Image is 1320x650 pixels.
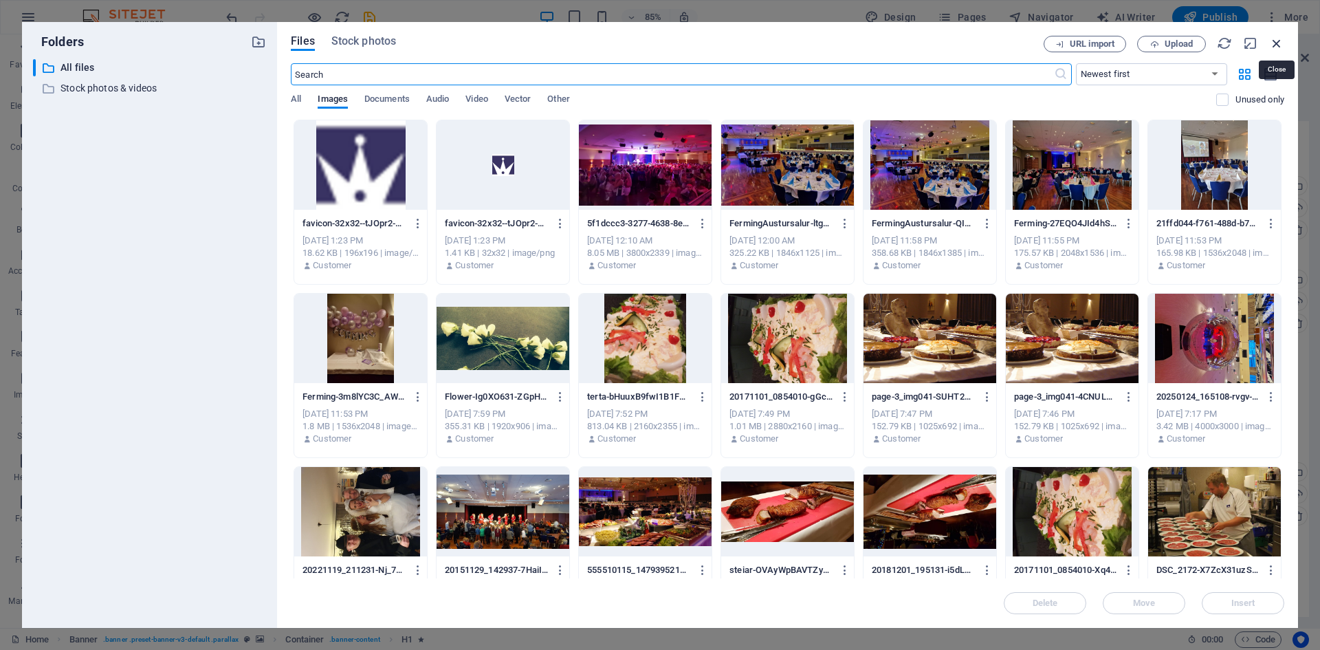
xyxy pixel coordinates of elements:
p: favicon-32x32--tJOpr2-n24dYkOWMe6vRQ.png [445,217,548,230]
div: ​ [33,59,36,76]
p: Customer [313,433,351,445]
p: Folders [33,33,84,51]
span: Audio [426,91,449,110]
span: Stock photos [331,33,396,50]
div: [DATE] 11:53 PM [1156,235,1273,247]
p: FermingAustursalur-ltgbvAWS8g3ZEzS62j63-A.jpeg [729,217,833,230]
p: Flower-Ig0XO631-ZGpH9CrD33tEw.JPG [445,391,548,403]
div: [DATE] 7:17 PM [1156,408,1273,420]
p: Ferming-3m8lYC3C_AWKdf21AGJ8NA.png [302,391,406,403]
div: [DATE] 7:59 PM [445,408,561,420]
div: 325.22 KB | 1846x1125 | image/jpeg [729,247,846,259]
i: Minimize [1243,36,1258,51]
div: [DATE] 11:58 PM [872,235,988,247]
div: 152.79 KB | 1025x692 | image/jpeg [872,420,988,433]
p: Customer [1024,433,1063,445]
p: 555510115_1479395216745804_7960028196472524657_n-H6Tt3YoPnCSyYuL0hKG8Hg.jpg [587,564,690,576]
div: [DATE] 7:46 PM [1014,408,1130,420]
p: All files [60,60,241,76]
p: Displays only files that are not in use on the website. Files added during this session can still... [1235,94,1284,106]
p: page-3_img041-SUHT2Uk6BwCvd-D0DwZxaQ.jpg [872,391,975,403]
p: Customer [740,259,778,272]
span: Documents [364,91,410,110]
div: [DATE] 1:23 PM [445,235,561,247]
p: FermingAustursalur-QI4fb6k-_AtFJ2unfYRhUg.jpeg [872,217,975,230]
p: 20151129_142937-7HaiIYWGAT3r1vCeVRhDrA.jpg [445,564,548,576]
p: Ferming-27EQO4JId4hScW1YDOFugQ.jpeg [1014,217,1117,230]
div: 1.8 MB | 1536x2048 | image/png [302,420,419,433]
p: Customer [597,433,636,445]
div: 1.41 KB | 32x32 | image/png [445,247,561,259]
div: 152.79 KB | 1025x692 | image/jpeg [1014,420,1130,433]
span: URL import [1070,40,1114,48]
button: Upload [1137,36,1206,52]
div: 175.57 KB | 2048x1536 | image/jpeg [1014,247,1130,259]
p: Customer [1167,259,1205,272]
span: All [291,91,301,110]
p: 20181201_195131-i5dLLZ90Ed9in3mgfQs5uA.jpg [872,564,975,576]
div: [DATE] 1:23 PM [302,235,419,247]
div: 358.68 KB | 1846x1385 | image/jpeg [872,247,988,259]
p: DSC_2172-X7ZcX31uzSBPnNdP9QPIOw.JPG [1156,564,1259,576]
div: [DATE] 7:49 PM [729,408,846,420]
div: [DATE] 7:47 PM [872,408,988,420]
span: Files [291,33,315,50]
p: terta-bHuuxB9fwI1B1FCSwzHXrQ.jpg [587,391,690,403]
p: Customer [313,259,351,272]
div: 3.42 MB | 4000x3000 | image/jpeg [1156,420,1273,433]
p: 20221119_211231-Nj_7AOn-lzaQ3LjD7nrKNg.jpg [302,564,406,576]
p: Customer [1167,433,1205,445]
p: Customer [882,433,921,445]
button: URL import [1044,36,1126,52]
p: Customer [1024,259,1063,272]
div: [DATE] 12:00 AM [729,235,846,247]
span: Images [318,91,348,110]
input: Search [291,63,1053,85]
p: Customer [882,259,921,272]
div: 165.98 KB | 1536x2048 | image/jpeg [1156,247,1273,259]
p: Customer [455,433,494,445]
p: Stock photos & videos [60,80,241,96]
div: 8.05 MB | 3800x2339 | image/png [587,247,703,259]
p: 20171101_0854010-Xq4s3qtgIFM2-7gWeDlDIQ.jpg [1014,564,1117,576]
div: 813.04 KB | 2160x2355 | image/jpeg [587,420,703,433]
span: Upload [1165,40,1193,48]
div: 1.01 MB | 2880x2160 | image/jpeg [729,420,846,433]
div: [DATE] 11:53 PM [302,408,419,420]
p: 20250124_165108-rvgv-B2sKQCE-4Cc67VN3A.jpg [1156,391,1259,403]
p: Customer [597,259,636,272]
span: Video [465,91,487,110]
div: [DATE] 12:10 AM [587,235,703,247]
p: steiar-OVAyWpBAVTZyqBBamjDBHg.jpg [729,564,833,576]
div: 18.62 KB | 196x196 | image/png [302,247,419,259]
p: 20171101_0854010-gGcGp7T7fBFZsjLZCanvRQ.jpg [729,391,833,403]
span: Other [547,91,569,110]
p: 5f1dccc3-3277-4638-8ea6-86e133793cf6-fotor-2025092622941-T-TRPuWdjm1N7tUmUbNcpw.png [587,217,690,230]
p: favicon-32x32--tJOpr2-n24dYkOWMe6vRQ-9UOJDUy0gpxDlHHkYH8fOA.png [302,217,406,230]
div: 355.31 KB | 1920x906 | image/jpeg [445,420,561,433]
div: Stock photos & videos [33,80,266,97]
p: page-3_img041-4CNULNqSuYfT_AHFjmN7hg.jpg [1014,391,1117,403]
div: [DATE] 7:52 PM [587,408,703,420]
p: 21ffd044-f761-488d-b7bd-72a0ce78a56a-7fj-hUf3t1MHPEioD3RuEg.jpeg [1156,217,1259,230]
i: Reload [1217,36,1232,51]
i: Create new folder [251,34,266,50]
span: Vector [505,91,531,110]
div: [DATE] 11:55 PM [1014,235,1130,247]
p: Customer [455,259,494,272]
p: Customer [740,433,778,445]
